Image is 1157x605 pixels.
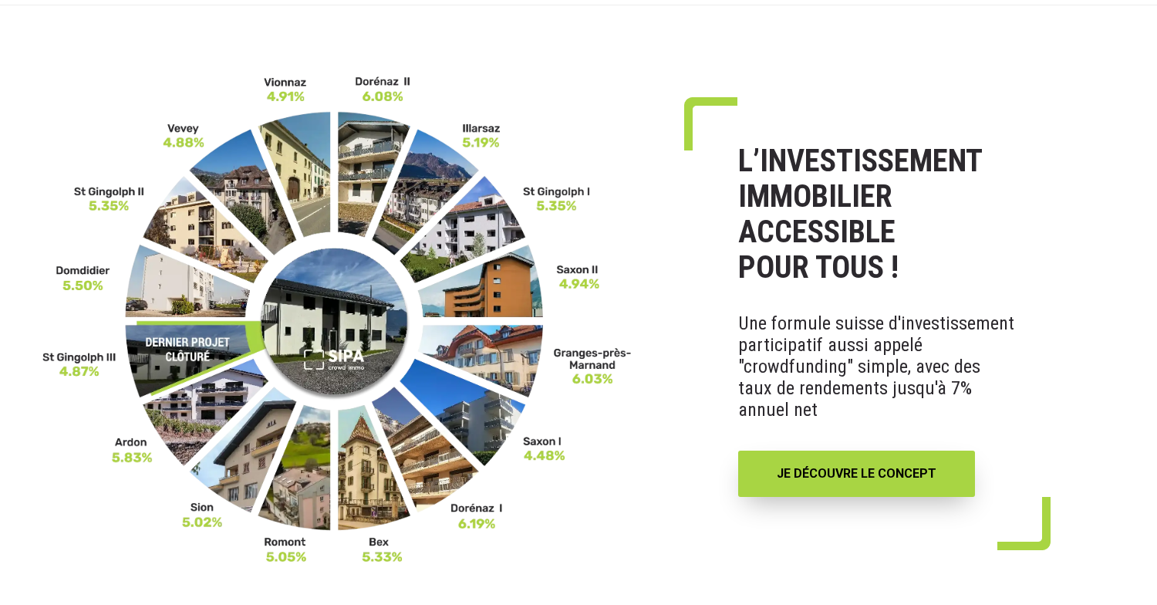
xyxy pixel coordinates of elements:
[42,75,633,565] img: FR-_3__11zon
[738,301,1017,432] p: Une formule suisse d'investissement participatif aussi appelé "crowdfunding" simple, avec des tau...
[738,144,1017,286] h1: L’INVESTISSEMENT IMMOBILIER ACCESSIBLE POUR TOUS !
[879,370,1157,605] div: Widget de chat
[879,370,1157,605] iframe: Chat Widget
[738,451,975,497] a: JE DÉCOUVRE LE CONCEPT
